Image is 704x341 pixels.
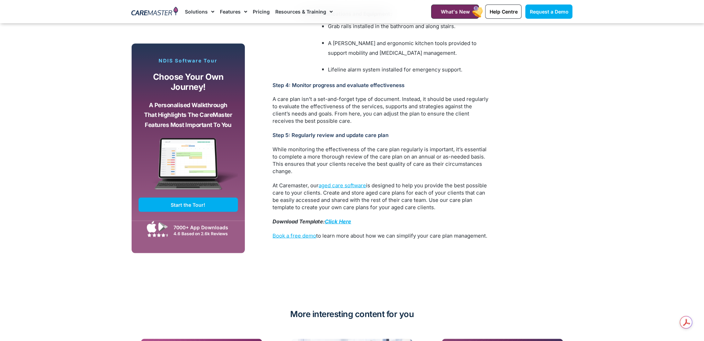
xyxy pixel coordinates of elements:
[328,38,491,58] li: A [PERSON_NAME] and ergonomic kitchen tools provided to support mobility and [MEDICAL_DATA] manag...
[144,100,233,130] p: A personalised walkthrough that highlights the CareMaster features most important to you
[273,232,316,239] a: Book a free demo
[319,182,366,188] a: aged care software
[525,5,572,19] a: Request a Demo
[529,9,568,15] span: Request a Demo
[273,82,491,88] h3: Step 4: Monitor progress and evaluate effectiveness
[328,65,491,74] li: Lifeline alarm system installed for emergency support.
[440,9,470,15] span: What's New
[158,221,168,232] img: Google Play App Icon
[147,233,168,237] img: Google Play Store App Review Stars
[273,181,491,211] p: At Caremaster, our is designed to help you provide the best possible care to your clients. Create...
[273,145,491,174] p: While monitoring the effectiveness of the care plan regularly is important, it’s essential to com...
[485,5,522,19] a: Help Centre
[132,308,573,319] h2: More interesting content for you
[273,232,491,239] p: to learn more about how we can simplify your care plan management.
[273,218,351,224] i: Download Template:
[147,221,157,232] img: Apple App Store Icon
[171,202,205,207] span: Start the Tour!
[139,197,238,212] a: Start the Tour!
[328,22,491,31] li: Grab rails installed in the bathroom and along stairs.
[325,218,351,224] a: Click Here
[173,231,234,236] div: 4.6 Based on 2.6k Reviews
[273,131,491,138] h3: Step 5: Regularly review and update care plan
[131,7,178,17] img: CareMaster Logo
[139,57,238,63] p: NDIS Software Tour
[431,5,479,19] a: What's New
[144,72,233,92] p: Choose your own journey!
[273,95,491,124] p: A care plan isn’t a set-and-forget type of document. Instead, it should be used regularly to eval...
[139,138,238,197] img: CareMaster Software Mockup on Screen
[489,9,517,15] span: Help Centre
[173,223,234,231] div: 7000+ App Downloads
